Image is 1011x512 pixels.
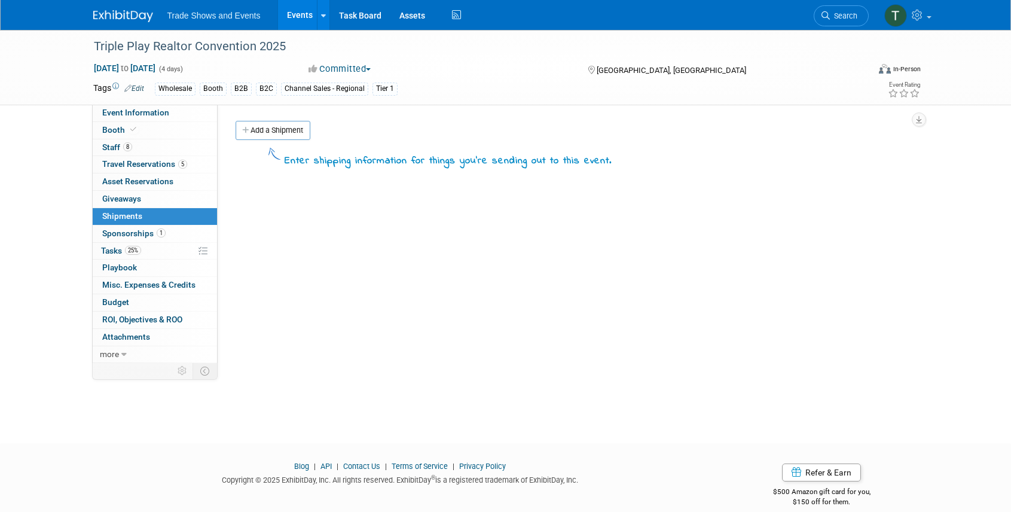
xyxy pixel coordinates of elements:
[450,462,457,471] span: |
[102,228,166,238] span: Sponsorships
[102,332,150,342] span: Attachments
[102,125,139,135] span: Booth
[93,208,217,225] a: Shipments
[93,191,217,208] a: Giveaways
[119,63,130,73] span: to
[304,63,375,75] button: Committed
[102,108,169,117] span: Event Information
[782,464,861,481] a: Refer & Earn
[102,194,141,203] span: Giveaways
[893,65,921,74] div: In-Person
[102,211,142,221] span: Shipments
[93,329,217,346] a: Attachments
[392,462,448,471] a: Terms of Service
[93,225,217,242] a: Sponsorships1
[155,83,196,95] div: Wholesale
[157,228,166,237] span: 1
[256,83,277,95] div: B2C
[93,243,217,260] a: Tasks25%
[178,160,187,169] span: 5
[334,462,341,471] span: |
[102,297,129,307] span: Budget
[93,472,708,486] div: Copyright © 2025 ExhibitDay, Inc. All rights reserved. ExhibitDay is a registered trademark of Ex...
[343,462,380,471] a: Contact Us
[102,142,132,152] span: Staff
[320,462,332,471] a: API
[93,139,217,156] a: Staff8
[93,63,156,74] span: [DATE] [DATE]
[311,462,319,471] span: |
[93,122,217,139] a: Booth
[725,497,918,507] div: $150 off for them.
[102,263,137,272] span: Playbook
[102,159,187,169] span: Travel Reservations
[93,173,217,190] a: Asset Reservations
[123,142,132,151] span: 8
[294,462,309,471] a: Blog
[459,462,506,471] a: Privacy Policy
[102,315,182,324] span: ROI, Objectives & ROO
[830,11,857,20] span: Search
[102,280,196,289] span: Misc. Expenses & Credits
[100,349,119,359] span: more
[382,462,390,471] span: |
[884,4,907,27] img: Tiff Wagner
[125,246,141,255] span: 25%
[101,246,141,255] span: Tasks
[90,36,851,57] div: Triple Play Realtor Convention 2025
[93,105,217,121] a: Event Information
[130,126,136,133] i: Booth reservation complete
[102,176,173,186] span: Asset Reservations
[93,10,153,22] img: ExhibitDay
[814,5,869,26] a: Search
[231,83,252,95] div: B2B
[93,156,217,173] a: Travel Reservations5
[725,479,918,507] div: $500 Amazon gift card for you,
[236,121,310,140] a: Add a Shipment
[285,154,612,169] div: Enter shipping information for things you're sending out to this event.
[372,83,398,95] div: Tier 1
[281,83,368,95] div: Channel Sales - Regional
[124,84,144,93] a: Edit
[879,64,891,74] img: Format-Inperson.png
[172,363,193,379] td: Personalize Event Tab Strip
[888,82,920,88] div: Event Rating
[193,363,217,379] td: Toggle Event Tabs
[200,83,227,95] div: Booth
[93,294,217,311] a: Budget
[167,11,261,20] span: Trade Shows and Events
[93,82,144,96] td: Tags
[93,260,217,276] a: Playbook
[93,346,217,363] a: more
[597,66,746,75] span: [GEOGRAPHIC_DATA], [GEOGRAPHIC_DATA]
[798,62,921,80] div: Event Format
[158,65,183,73] span: (4 days)
[431,474,435,481] sup: ®
[93,277,217,294] a: Misc. Expenses & Credits
[93,312,217,328] a: ROI, Objectives & ROO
